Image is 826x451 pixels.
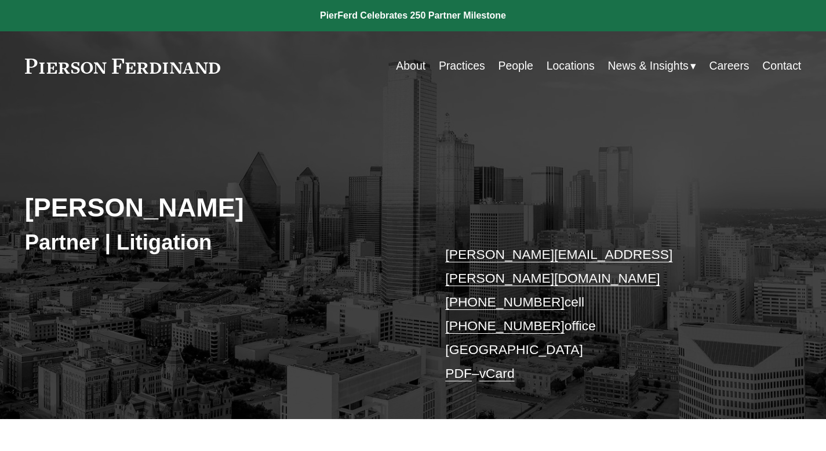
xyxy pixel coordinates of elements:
[762,55,801,77] a: Contact
[445,294,565,309] a: [PHONE_NUMBER]
[25,192,413,224] h2: [PERSON_NAME]
[608,56,689,76] span: News & Insights
[608,55,696,77] a: folder dropdown
[547,55,595,77] a: Locations
[25,229,413,255] h3: Partner | Litigation
[445,318,565,333] a: [PHONE_NUMBER]
[396,55,425,77] a: About
[709,55,749,77] a: Careers
[445,243,769,386] p: cell office [GEOGRAPHIC_DATA] –
[445,366,472,381] a: PDF
[439,55,485,77] a: Practices
[479,366,515,381] a: vCard
[445,247,672,286] a: [PERSON_NAME][EMAIL_ADDRESS][PERSON_NAME][DOMAIN_NAME]
[498,55,533,77] a: People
